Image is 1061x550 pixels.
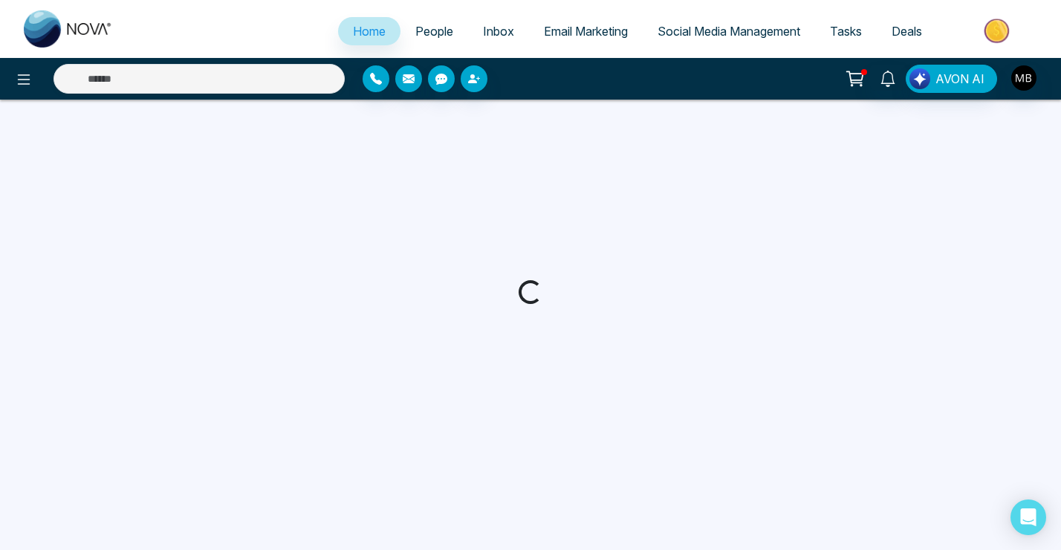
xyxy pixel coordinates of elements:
a: People [400,17,468,45]
img: Lead Flow [909,68,930,89]
button: AVON AI [906,65,997,93]
img: User Avatar [1011,65,1036,91]
span: Tasks [830,24,862,39]
span: Home [353,24,386,39]
div: Open Intercom Messenger [1010,499,1046,535]
span: Social Media Management [658,24,800,39]
span: Email Marketing [544,24,628,39]
a: Home [338,17,400,45]
span: Inbox [483,24,514,39]
a: Deals [877,17,937,45]
img: Market-place.gif [944,14,1052,48]
img: Nova CRM Logo [24,10,113,48]
span: People [415,24,453,39]
a: Social Media Management [643,17,815,45]
a: Inbox [468,17,529,45]
span: AVON AI [935,70,984,88]
span: Deals [892,24,922,39]
a: Email Marketing [529,17,643,45]
a: Tasks [815,17,877,45]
